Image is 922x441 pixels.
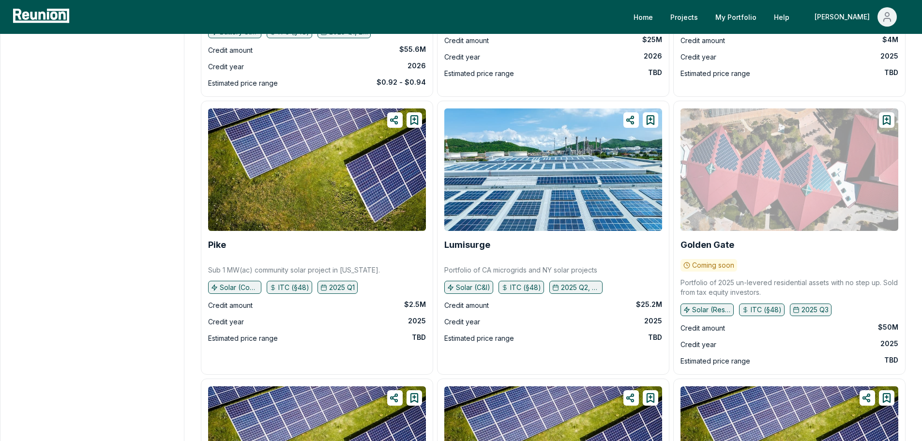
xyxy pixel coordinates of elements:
[801,305,829,315] p: 2025 Q3
[399,45,426,54] div: $55.6M
[208,240,226,250] b: Pike
[636,300,662,309] div: $25.2M
[208,77,278,89] div: Estimated price range
[444,240,490,250] b: Lumisurge
[680,355,750,367] div: Estimated price range
[377,77,426,87] div: $0.92 - $0.94
[208,265,380,275] p: Sub 1 MW(ac) community solar project in [US_STATE].
[444,68,514,79] div: Estimated price range
[751,305,782,315] p: ITC (§48)
[444,316,480,328] div: Credit year
[680,339,716,350] div: Credit year
[329,283,355,292] p: 2025 Q1
[680,322,725,334] div: Credit amount
[648,68,662,77] div: TBD
[408,316,426,326] div: 2025
[680,51,716,63] div: Credit year
[663,7,706,27] a: Projects
[880,51,898,61] div: 2025
[278,283,309,292] p: ITC (§48)
[644,51,662,61] div: 2026
[208,45,253,56] div: Credit amount
[626,7,661,27] a: Home
[208,316,244,328] div: Credit year
[708,7,764,27] a: My Portfolio
[208,240,226,250] a: Pike
[884,355,898,365] div: TBD
[680,68,750,79] div: Estimated price range
[884,68,898,77] div: TBD
[208,333,278,344] div: Estimated price range
[510,283,541,292] p: ITC (§48)
[317,281,358,293] button: 2025 Q1
[644,316,662,326] div: 2025
[444,35,489,46] div: Credit amount
[208,300,253,311] div: Credit amount
[680,35,725,46] div: Credit amount
[208,281,261,293] button: Solar (Community)
[626,7,912,27] nav: Main
[549,281,603,293] button: 2025 Q2, 2025 Q3
[444,51,480,63] div: Credit year
[444,300,489,311] div: Credit amount
[648,333,662,342] div: TBD
[680,278,898,297] p: Portfolio of 2025 un-levered residential assets with no step up. Sold from tax equity investors.
[444,333,514,344] div: Estimated price range
[815,7,874,27] div: [PERSON_NAME]
[208,108,426,231] img: Pike
[642,35,662,45] div: $25M
[220,283,258,292] p: Solar (Community)
[880,339,898,349] div: 2025
[807,7,905,27] button: [PERSON_NAME]
[766,7,797,27] a: Help
[444,108,662,231] img: Lumisurge
[680,304,734,316] button: Solar (Residential)
[692,305,731,315] p: Solar (Residential)
[404,300,426,309] div: $2.5M
[444,265,597,275] p: Portfolio of CA microgrids and NY solar projects
[444,240,490,250] a: Lumisurge
[790,304,831,316] button: 2025 Q3
[878,322,898,332] div: $50M
[444,281,493,293] button: Solar (C&I)
[412,333,426,342] div: TBD
[208,61,244,73] div: Credit year
[561,283,600,292] p: 2025 Q2, 2025 Q3
[456,283,490,292] p: Solar (C&I)
[408,61,426,71] div: 2026
[692,260,734,270] p: Coming soon
[882,35,898,45] div: $4M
